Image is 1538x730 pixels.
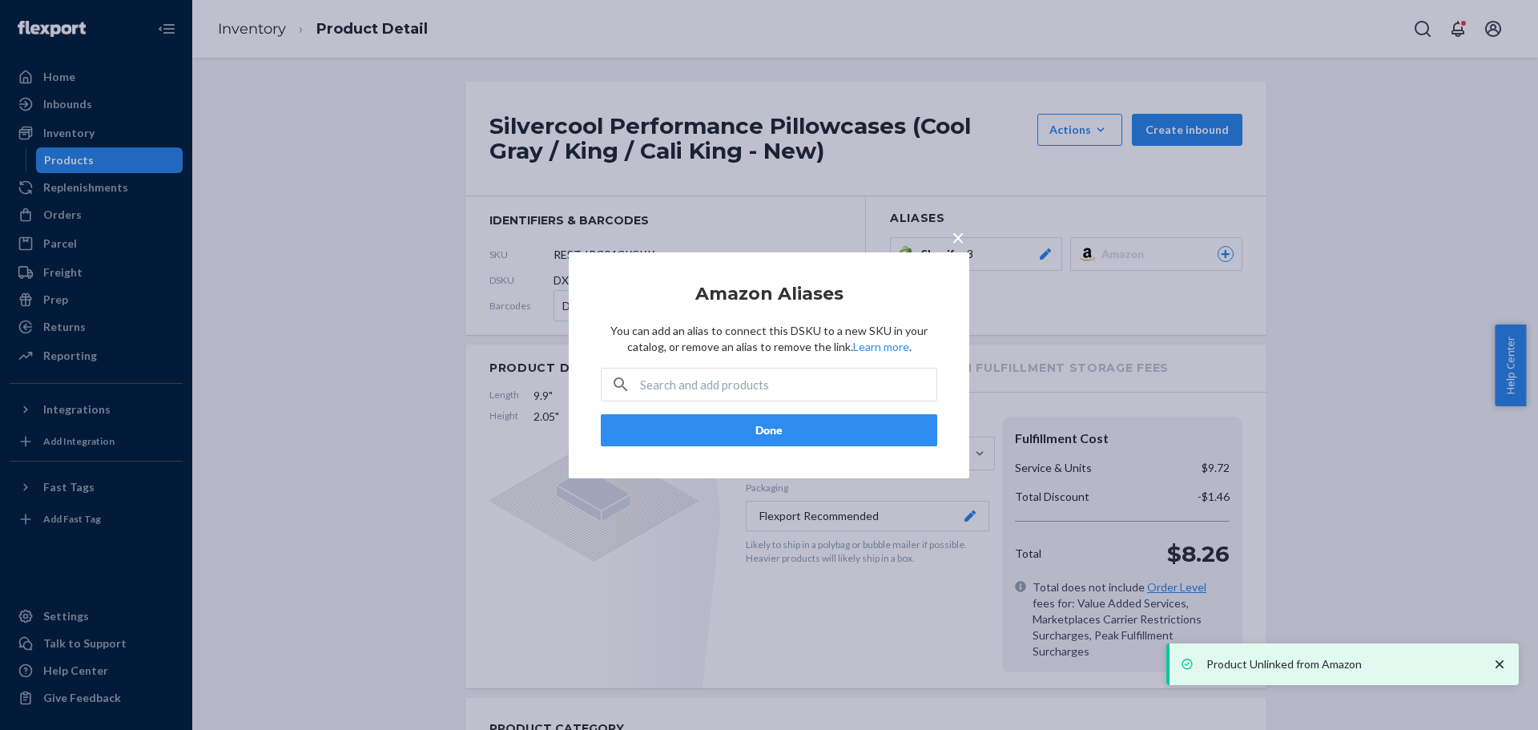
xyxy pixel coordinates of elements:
a: Learn more [853,340,909,353]
input: Search and add products [640,369,936,401]
span: × [952,223,964,250]
button: Done [601,414,937,446]
p: You can add an alias to connect this DSKU to a new SKU in your catalog, or remove an alias to rem... [601,323,937,355]
svg: close toast [1492,656,1508,672]
p: Product Unlinked from Amazon [1206,656,1476,672]
h2: Amazon Aliases [601,284,937,303]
